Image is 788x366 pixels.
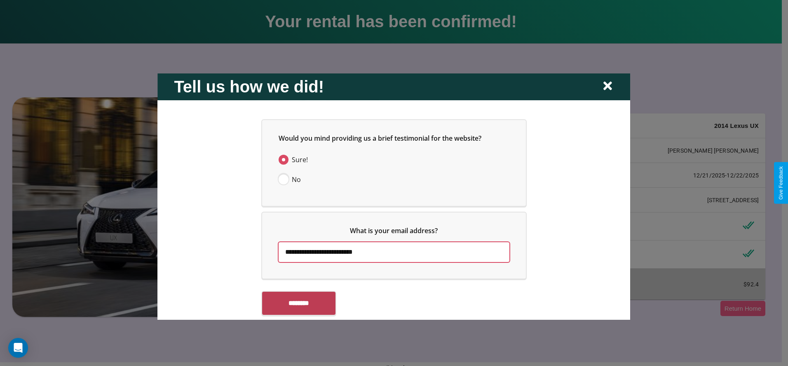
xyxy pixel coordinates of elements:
div: Open Intercom Messenger [8,338,28,358]
h2: Tell us how we did! [174,77,324,96]
span: What is your email address? [350,226,438,235]
span: Sure! [292,154,308,164]
div: Give Feedback [778,166,784,200]
span: Would you mind providing us a brief testimonial for the website? [279,133,481,142]
span: No [292,174,301,184]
